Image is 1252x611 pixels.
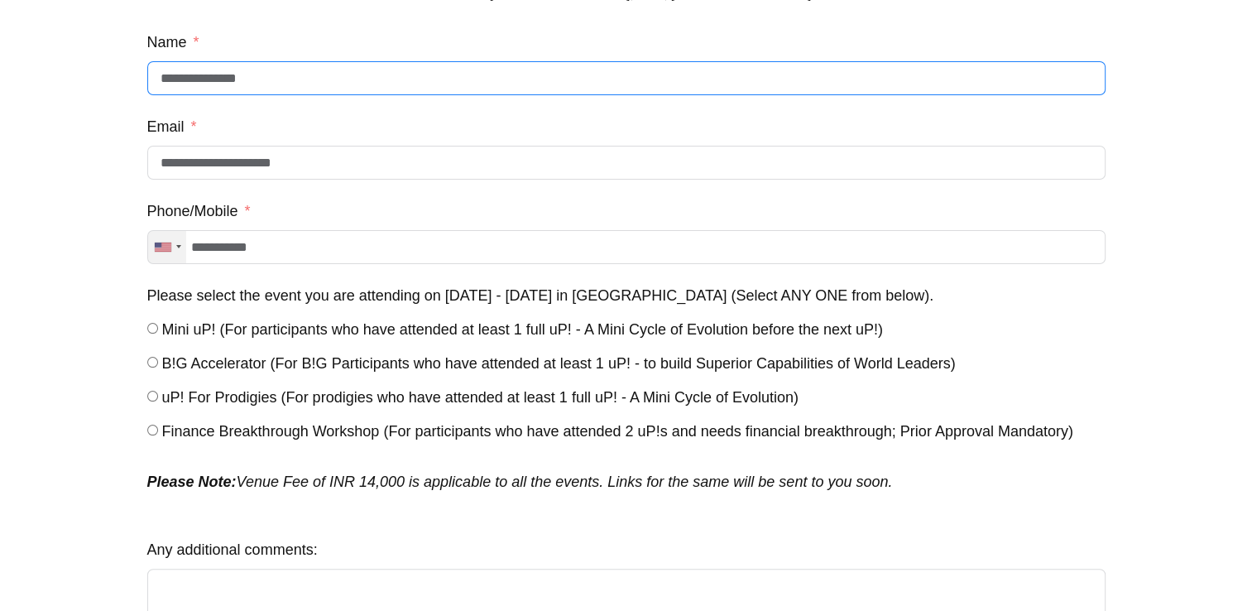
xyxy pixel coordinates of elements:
input: Finance Breakthrough Workshop (For participants who have attended 2 uP!s and needs financial brea... [147,425,158,435]
label: Email [147,112,197,142]
label: Name [147,27,199,57]
input: B!G Accelerator (For B!G Participants who have attended at least 1 uP! - to build Superior Capabi... [147,357,158,368]
span: B!G Accelerator (For B!G Participants who have attended at least 1 uP! - to build Superior Capabi... [162,355,956,372]
label: Phone/Mobile [147,196,251,226]
span: Finance Breakthrough Workshop (For participants who have attended 2 uP!s and needs financial brea... [162,423,1073,440]
input: Phone/Mobile [147,230,1106,264]
label: Please select the event you are attending on 18th - 21st Sep 2025 in Chennai (Select ANY ONE from... [147,281,934,310]
input: Mini uP! (For participants who have attended at least 1 full uP! - A Mini Cycle of Evolution befo... [147,323,158,334]
span: Mini uP! (For participants who have attended at least 1 full uP! - A Mini Cycle of Evolution befo... [162,321,883,338]
label: Any additional comments: [147,535,318,565]
input: uP! For Prodigies (For prodigies who have attended at least 1 full uP! - A Mini Cycle of Evolution) [147,391,158,402]
div: Telephone country code [148,231,186,263]
strong: Please Note: [147,474,237,490]
span: uP! For Prodigies (For prodigies who have attended at least 1 full uP! - A Mini Cycle of Evolution) [162,389,799,406]
input: Email [147,146,1106,180]
em: Venue Fee of INR 14,000 is applicable to all the events. Links for the same will be sent to you s... [147,474,893,490]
